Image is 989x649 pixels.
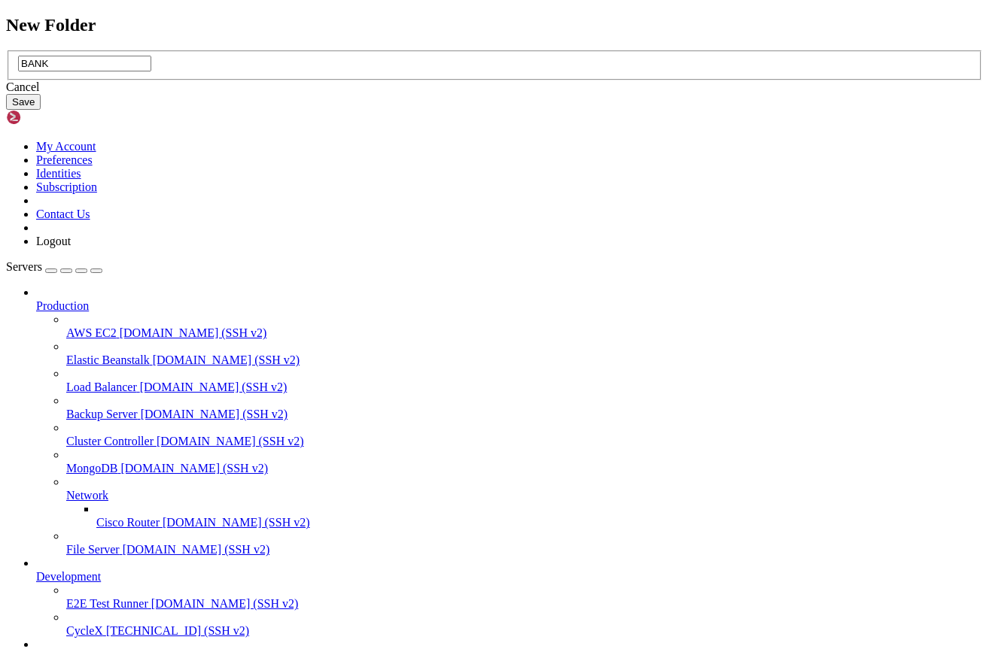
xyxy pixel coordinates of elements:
[6,260,102,273] a: Servers
[151,597,299,610] span: [DOMAIN_NAME] (SSH v2)
[66,489,983,502] a: Network
[66,340,983,367] li: Elastic Beanstalk [DOMAIN_NAME] (SSH v2)
[36,557,983,638] li: Development
[66,353,983,367] a: Elastic Beanstalk [DOMAIN_NAME] (SSH v2)
[66,408,983,421] a: Backup Server [DOMAIN_NAME] (SSH v2)
[66,543,983,557] a: File Server [DOMAIN_NAME] (SSH v2)
[66,313,983,340] li: AWS EC2 [DOMAIN_NAME] (SSH v2)
[120,462,268,475] span: [DOMAIN_NAME] (SSH v2)
[36,208,90,220] a: Contact Us
[66,353,150,366] span: Elastic Beanstalk
[6,6,792,17] x-row: Welcome to Ubuntu 24.04.3 LTS (GNU/Linux 6.8.0-71-generic x86_64)
[6,49,792,59] x-row: * Support: [URL][DOMAIN_NAME]
[85,71,90,81] span: ~
[96,516,983,529] a: Cisco Router [DOMAIN_NAME] (SSH v2)
[66,529,983,557] li: File Server [DOMAIN_NAME] (SSH v2)
[66,462,117,475] span: MongoDB
[36,570,983,584] a: Development
[66,381,137,393] span: Load Balancer
[6,28,792,38] x-row: * Documentation: [URL][DOMAIN_NAME]
[66,584,983,611] li: E2E Test Runner [DOMAIN_NAME] (SSH v2)
[66,435,983,448] a: Cluster Controller [DOMAIN_NAME] (SSH v2)
[36,570,101,583] span: Development
[36,153,93,166] a: Preferences
[66,394,983,421] li: Backup Server [DOMAIN_NAME] (SSH v2)
[66,408,138,420] span: Backup Server
[6,80,983,94] div: Cancel
[36,140,96,153] a: My Account
[66,489,108,502] span: Network
[6,71,80,81] span: admin@hurracan
[36,299,983,313] a: Production
[6,71,792,81] x-row: : $
[96,502,983,529] li: Cisco Router [DOMAIN_NAME] (SSH v2)
[141,408,288,420] span: [DOMAIN_NAME] (SSH v2)
[66,435,154,447] span: Cluster Controller
[66,475,983,529] li: Network
[66,367,983,394] li: Load Balancer [DOMAIN_NAME] (SSH v2)
[36,235,71,247] a: Logout
[66,543,120,556] span: File Server
[36,180,97,193] a: Subscription
[66,597,148,610] span: E2E Test Runner
[36,167,81,180] a: Identities
[66,611,983,638] li: CycleX [TECHNICAL_ID] (SSH v2)
[6,110,93,125] img: Shellngn
[66,326,117,339] span: AWS EC2
[66,624,103,637] span: CycleX
[66,326,983,340] a: AWS EC2 [DOMAIN_NAME] (SSH v2)
[163,516,310,529] span: [DOMAIN_NAME] (SSH v2)
[6,260,42,273] span: Servers
[120,326,267,339] span: [DOMAIN_NAME] (SSH v2)
[6,15,983,35] h2: New Folder
[123,543,270,556] span: [DOMAIN_NAME] (SSH v2)
[153,353,300,366] span: [DOMAIN_NAME] (SSH v2)
[66,624,983,638] a: CycleX [TECHNICAL_ID] (SSH v2)
[66,421,983,448] li: Cluster Controller [DOMAIN_NAME] (SSH v2)
[36,286,983,557] li: Production
[140,381,288,393] span: [DOMAIN_NAME] (SSH v2)
[104,71,109,81] div: (18, 6)
[66,448,983,475] li: MongoDB [DOMAIN_NAME] (SSH v2)
[36,299,89,312] span: Production
[66,381,983,394] a: Load Balancer [DOMAIN_NAME] (SSH v2)
[6,94,41,110] button: Save
[157,435,304,447] span: [DOMAIN_NAME] (SSH v2)
[66,462,983,475] a: MongoDB [DOMAIN_NAME] (SSH v2)
[6,59,792,70] x-row: Last login: [DATE] from [TECHNICAL_ID]
[6,38,792,49] x-row: * Management: [URL][DOMAIN_NAME]
[106,624,249,637] span: [TECHNICAL_ID] (SSH v2)
[66,597,983,611] a: E2E Test Runner [DOMAIN_NAME] (SSH v2)
[96,516,160,529] span: Cisco Router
